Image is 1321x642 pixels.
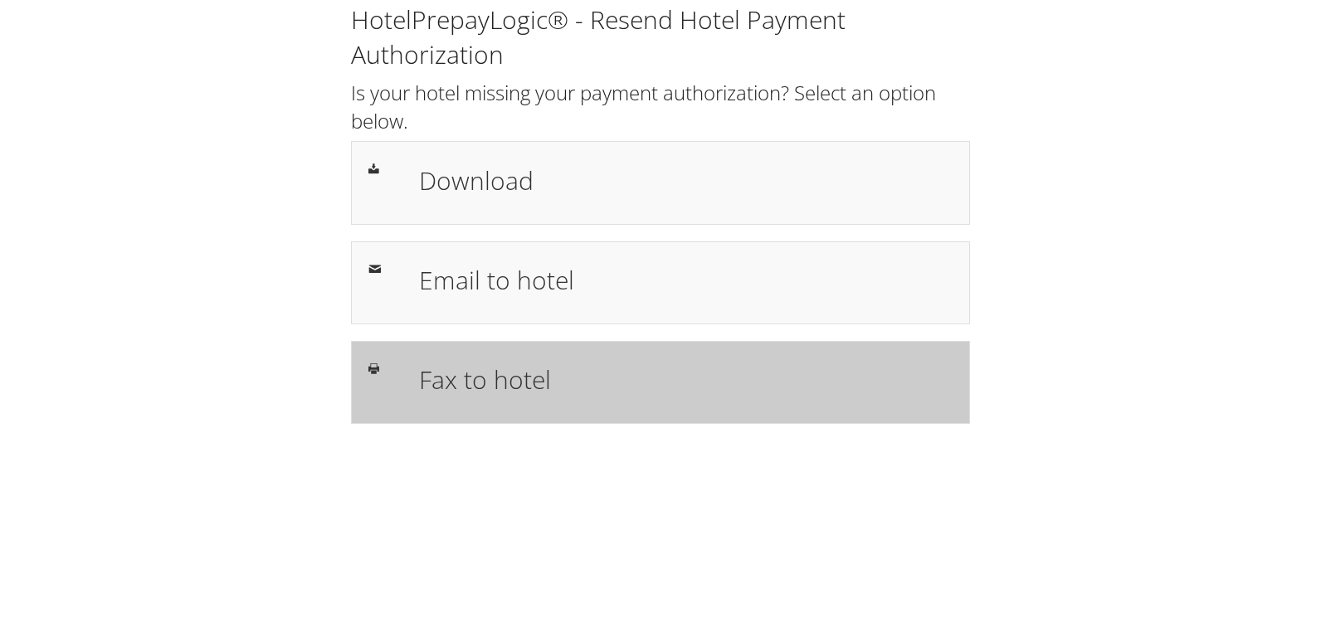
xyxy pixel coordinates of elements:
a: Email to hotel [351,241,970,324]
h1: Email to hotel [419,261,953,299]
a: Download [351,141,970,224]
a: Fax to hotel [351,341,970,424]
h1: Fax to hotel [419,361,953,398]
h1: Download [419,162,953,199]
h1: HotelPrepayLogic® - Resend Hotel Payment Authorization [351,2,970,72]
h2: Is your hotel missing your payment authorization? Select an option below. [351,79,970,134]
